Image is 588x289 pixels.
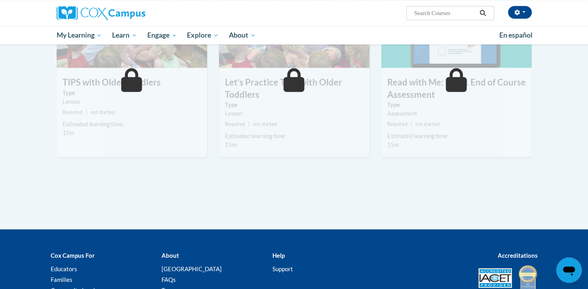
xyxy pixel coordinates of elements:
[51,265,77,272] a: Educators
[225,101,363,109] label: Type
[387,121,407,127] span: Required
[56,30,102,40] span: My Learning
[142,26,182,44] a: Engage
[45,26,544,44] div: Main menu
[161,276,175,283] a: FAQs
[387,101,526,109] label: Type
[57,6,207,20] a: Cox Campus
[253,121,277,127] span: not started
[224,26,261,44] a: About
[387,141,399,148] span: 15m
[57,76,207,89] h3: TIPS with Older Toddlers
[494,27,538,44] a: En español
[508,6,532,19] button: Account Settings
[107,26,142,44] a: Learn
[161,252,179,259] b: About
[411,121,412,127] span: |
[219,76,369,101] h3: Let’s Practice TIPS with Older Toddlers
[161,265,221,272] a: [GEOGRAPHIC_DATA]
[91,109,115,115] span: not started
[86,109,88,115] span: |
[187,30,219,40] span: Explore
[225,109,363,118] div: Lesson
[225,132,363,141] div: Estimated learning time:
[556,257,582,283] iframe: Button to launch messaging window
[57,6,145,20] img: Cox Campus
[51,26,107,44] a: My Learning
[381,76,532,101] h3: Read with Me: Part 1 End of Course Assessment
[63,89,201,97] label: Type
[272,252,284,259] b: Help
[63,120,201,129] div: Estimated learning time:
[498,252,538,259] b: Accreditations
[51,252,95,259] b: Cox Campus For
[229,30,256,40] span: About
[499,31,533,39] span: En español
[147,30,177,40] span: Engage
[248,121,250,127] span: |
[112,30,137,40] span: Learn
[51,276,72,283] a: Families
[387,109,526,118] div: Assessment
[272,265,293,272] a: Support
[225,141,237,148] span: 15m
[182,26,224,44] a: Explore
[413,8,477,18] input: Search Courses
[63,109,83,115] span: Required
[477,8,489,18] button: Search
[225,121,245,127] span: Required
[63,129,74,136] span: 15m
[387,132,526,141] div: Estimated learning time:
[478,268,512,288] img: Accredited IACET® Provider
[63,97,201,106] div: Lesson
[415,121,440,127] span: not started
